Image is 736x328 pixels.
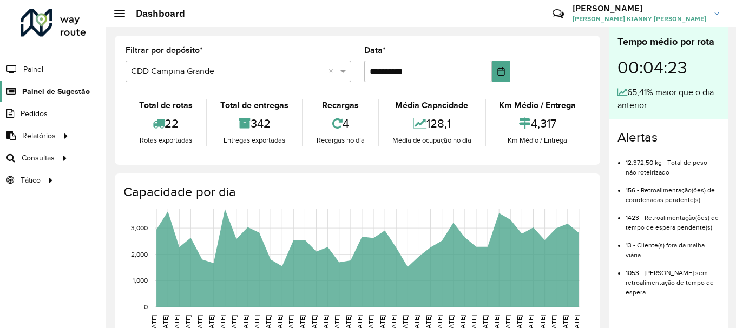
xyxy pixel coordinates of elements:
[489,112,587,135] div: 4,317
[133,277,148,284] text: 1,000
[144,303,148,310] text: 0
[573,14,706,24] span: [PERSON_NAME] KIANNY [PERSON_NAME]
[573,3,706,14] h3: [PERSON_NAME]
[617,86,719,112] div: 65,41% maior que o dia anterior
[364,44,386,57] label: Data
[328,65,338,78] span: Clear all
[128,99,203,112] div: Total de rotas
[128,112,203,135] div: 22
[626,232,719,260] li: 13 - Cliente(s) fora da malha viária
[382,135,482,146] div: Média de ocupação no dia
[626,260,719,297] li: 1053 - [PERSON_NAME] sem retroalimentação de tempo de espera
[126,44,203,57] label: Filtrar por depósito
[209,112,299,135] div: 342
[489,135,587,146] div: Km Médio / Entrega
[306,112,375,135] div: 4
[22,130,56,142] span: Relatórios
[547,2,570,25] a: Contato Rápido
[123,184,589,200] h4: Capacidade por dia
[489,99,587,112] div: Km Médio / Entrega
[306,135,375,146] div: Recargas no dia
[209,99,299,112] div: Total de entregas
[21,108,48,119] span: Pedidos
[125,8,185,19] h2: Dashboard
[617,49,719,86] div: 00:04:23
[131,251,148,258] text: 2,000
[306,99,375,112] div: Recargas
[626,177,719,205] li: 156 - Retroalimentação(ões) de coordenadas pendente(s)
[21,175,41,186] span: Tático
[492,61,510,82] button: Choose Date
[23,64,43,75] span: Painel
[22,86,90,97] span: Painel de Sugestão
[626,150,719,177] li: 12.372,50 kg - Total de peso não roteirizado
[617,35,719,49] div: Tempo médio por rota
[382,112,482,135] div: 128,1
[209,135,299,146] div: Entregas exportadas
[626,205,719,232] li: 1423 - Retroalimentação(ões) de tempo de espera pendente(s)
[617,130,719,145] h4: Alertas
[382,99,482,112] div: Média Capacidade
[22,152,55,164] span: Consultas
[131,224,148,231] text: 3,000
[128,135,203,146] div: Rotas exportadas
